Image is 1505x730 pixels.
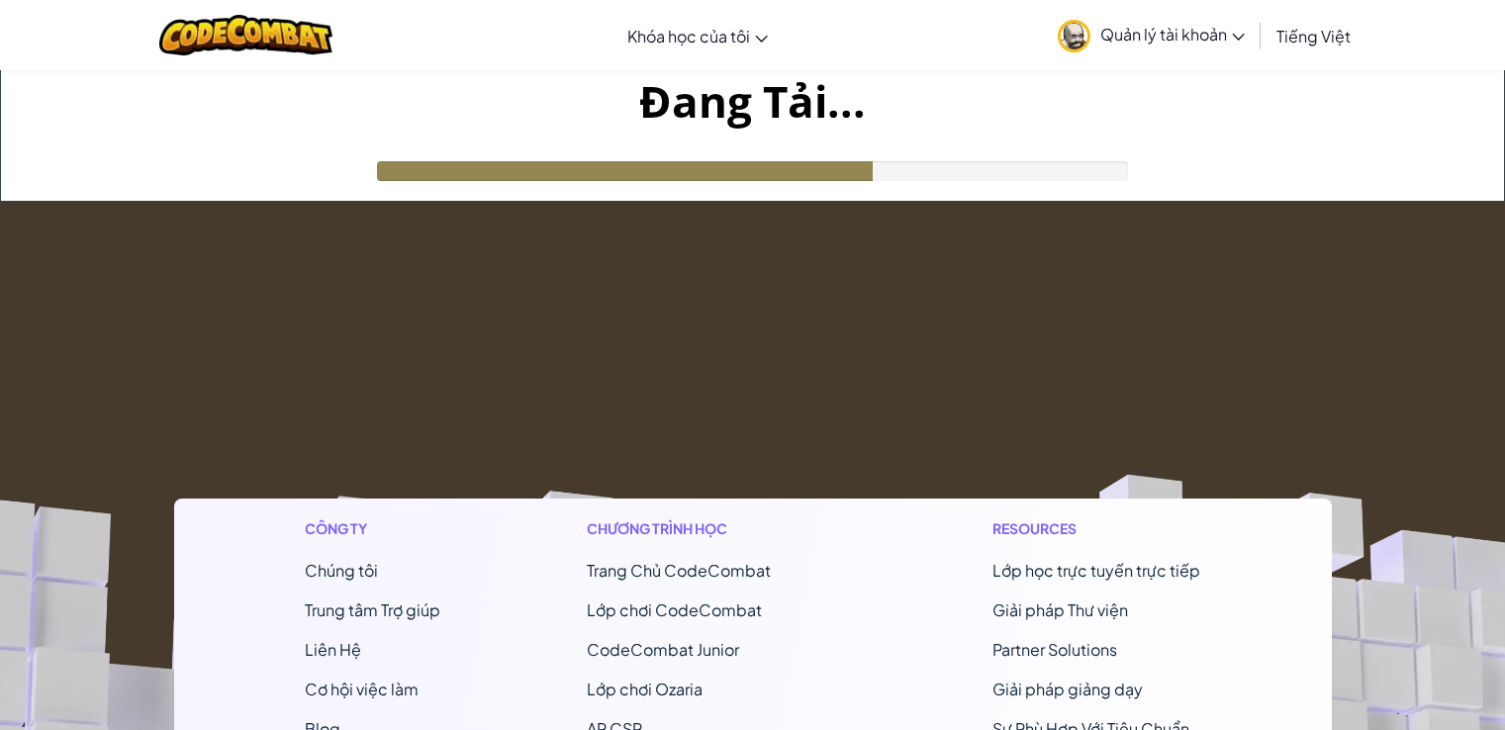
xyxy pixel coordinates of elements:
h1: Đang Tải... [1,70,1504,132]
a: Quản lý tài khoản [1048,4,1255,66]
a: Tiếng Việt [1267,9,1361,62]
a: Partner Solutions [992,639,1117,660]
a: Giải pháp giảng dạy [992,679,1143,699]
a: Chúng tôi [305,560,378,581]
img: avatar [1058,20,1090,52]
a: Lớp chơi CodeCombat [587,599,762,620]
a: Lớp học trực tuyến trực tiếp [992,560,1200,581]
span: Khóa học của tôi [627,26,750,46]
a: CodeCombat Junior [587,639,739,660]
img: CodeCombat logo [159,15,332,55]
a: Lớp chơi Ozaria [587,679,703,699]
span: Tiếng Việt [1276,26,1351,46]
h1: Công ty [305,518,440,539]
h1: Resources [992,518,1200,539]
a: Trung tâm Trợ giúp [305,599,440,620]
a: Giải pháp Thư viện [992,599,1128,620]
a: Cơ hội việc làm [305,679,419,699]
span: Liên Hệ [305,639,361,660]
span: Quản lý tài khoản [1100,24,1245,45]
h1: Chương trình học [587,518,847,539]
a: Khóa học của tôi [617,9,778,62]
span: Trang Chủ CodeCombat [587,560,771,581]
